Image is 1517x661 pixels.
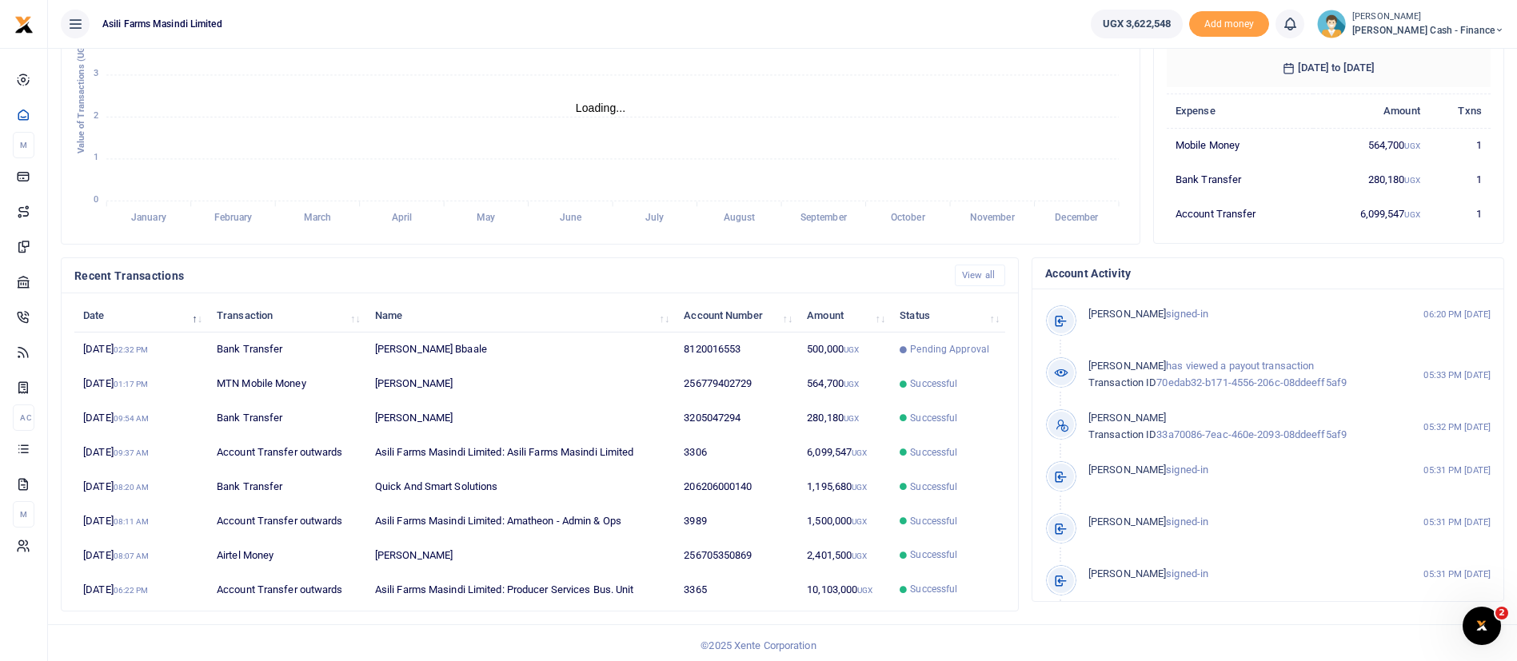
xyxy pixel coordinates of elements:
[114,586,149,595] small: 06:22 PM
[910,548,957,562] span: Successful
[675,367,798,401] td: 256779402729
[891,213,926,224] tspan: October
[114,448,150,457] small: 09:37 AM
[852,551,867,560] small: UGX
[366,572,676,606] td: Asili Farms Masindi Limited: Producer Services Bus. Unit
[114,551,150,560] small: 08:07 AM
[1088,464,1166,476] span: [PERSON_NAME]
[76,35,86,154] text: Value of Transactions (UGX )
[798,504,891,539] td: 1,500,000
[114,345,149,354] small: 02:32 PM
[1088,358,1390,392] p: has viewed a payout transaction 70edab32-b171-4556-206c-08ddeeff5af9
[724,213,756,224] tspan: August
[1313,197,1429,230] td: 6,099,547
[675,332,798,367] td: 8120016553
[1167,94,1313,128] th: Expense
[74,436,208,470] td: [DATE]
[852,517,867,526] small: UGX
[1423,567,1491,581] small: 05:31 PM [DATE]
[114,414,150,423] small: 09:54 AM
[1167,197,1313,230] td: Account Transfer
[366,436,676,470] td: Asili Farms Masindi Limited: Asili Farms Masindi Limited
[1404,176,1419,185] small: UGX
[366,470,676,504] td: Quick And Smart Solutions
[1045,265,1491,282] h4: Account Activity
[1088,514,1390,531] p: signed-in
[1103,16,1171,32] span: UGX 3,622,548
[74,504,208,539] td: [DATE]
[1404,210,1419,219] small: UGX
[675,470,798,504] td: 206206000140
[1352,10,1504,24] small: [PERSON_NAME]
[1167,49,1491,87] h6: [DATE] to [DATE]
[214,213,253,224] tspan: February
[94,110,98,121] tspan: 2
[14,15,34,34] img: logo-small
[74,267,942,285] h4: Recent Transactions
[1088,462,1390,479] p: signed-in
[74,298,208,332] th: Date: activate to sort column descending
[366,332,676,367] td: [PERSON_NAME] Bbaale
[844,345,859,354] small: UGX
[74,538,208,572] td: [DATE]
[13,404,34,431] li: Ac
[1313,128,1429,162] td: 564,700
[800,213,848,224] tspan: September
[74,367,208,401] td: [DATE]
[74,401,208,436] td: [DATE]
[94,153,98,163] tspan: 1
[1313,94,1429,128] th: Amount
[1167,128,1313,162] td: Mobile Money
[1423,308,1491,321] small: 06:20 PM [DATE]
[392,213,412,224] tspan: April
[798,436,891,470] td: 6,099,547
[1463,607,1501,645] iframe: Intercom live chat
[94,69,98,79] tspan: 3
[675,298,798,332] th: Account Number: activate to sort column ascending
[857,586,872,595] small: UGX
[798,538,891,572] td: 2,401,500
[798,401,891,436] td: 280,180
[910,514,957,528] span: Successful
[208,470,366,504] td: Bank Transfer
[74,332,208,367] td: [DATE]
[1429,162,1491,197] td: 1
[560,213,582,224] tspan: June
[94,194,98,205] tspan: 0
[1429,94,1491,128] th: Txns
[208,367,366,401] td: MTN Mobile Money
[891,298,1005,332] th: Status: activate to sort column ascending
[1088,412,1166,424] span: [PERSON_NAME]
[366,298,676,332] th: Name: activate to sort column ascending
[1404,141,1419,150] small: UGX
[208,538,366,572] td: Airtel Money
[675,538,798,572] td: 256705350869
[798,367,891,401] td: 564,700
[477,213,495,224] tspan: May
[910,376,957,391] span: Successful
[798,572,891,606] td: 10,103,000
[208,298,366,332] th: Transaction: activate to sort column ascending
[114,380,149,388] small: 01:17 PM
[1423,516,1491,529] small: 05:31 PM [DATE]
[1423,420,1491,434] small: 05:32 PM [DATE]
[304,213,332,224] tspan: March
[852,448,867,457] small: UGX
[970,213,1016,224] tspan: November
[910,411,957,425] span: Successful
[131,213,166,224] tspan: January
[74,572,208,606] td: [DATE]
[1189,11,1269,38] li: Toup your wallet
[1088,567,1166,579] span: [PERSON_NAME]
[208,401,366,436] td: Bank Transfer
[798,298,891,332] th: Amount: activate to sort column ascending
[74,470,208,504] td: [DATE]
[1167,162,1313,197] td: Bank Transfer
[675,572,798,606] td: 3365
[910,480,957,494] span: Successful
[1313,162,1429,197] td: 280,180
[1352,23,1504,38] span: [PERSON_NAME] Cash - Finance
[910,445,957,460] span: Successful
[1088,516,1166,528] span: [PERSON_NAME]
[1088,308,1166,320] span: [PERSON_NAME]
